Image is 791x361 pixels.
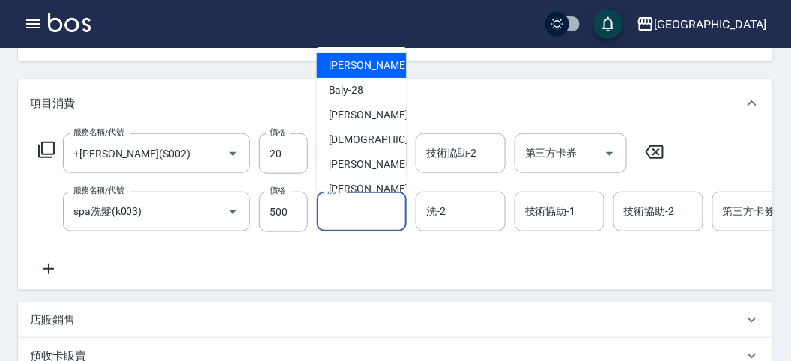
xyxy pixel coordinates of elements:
div: 店販銷售 [18,302,773,338]
span: [PERSON_NAME] -206 [329,157,429,172]
label: 價格 [270,185,285,196]
label: 價格 [270,127,285,138]
img: Logo [48,13,91,32]
p: 項目消費 [30,96,75,112]
p: 店販銷售 [30,312,75,328]
label: 服務名稱/代號 [73,185,124,196]
div: [GEOGRAPHIC_DATA] [655,15,767,34]
span: [PERSON_NAME] -26 [329,58,423,73]
span: [DEMOGRAPHIC_DATA] -203 [329,132,458,148]
span: [PERSON_NAME] -202 [329,107,429,123]
div: 項目消費 [18,79,773,127]
button: Open [221,142,245,166]
button: Open [221,200,245,224]
label: 服務名稱/代號 [73,127,124,138]
span: Baly -28 [329,82,364,98]
span: [PERSON_NAME] -207 [329,181,429,197]
button: [GEOGRAPHIC_DATA] [631,9,773,40]
button: save [593,9,623,39]
button: Open [598,142,622,166]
